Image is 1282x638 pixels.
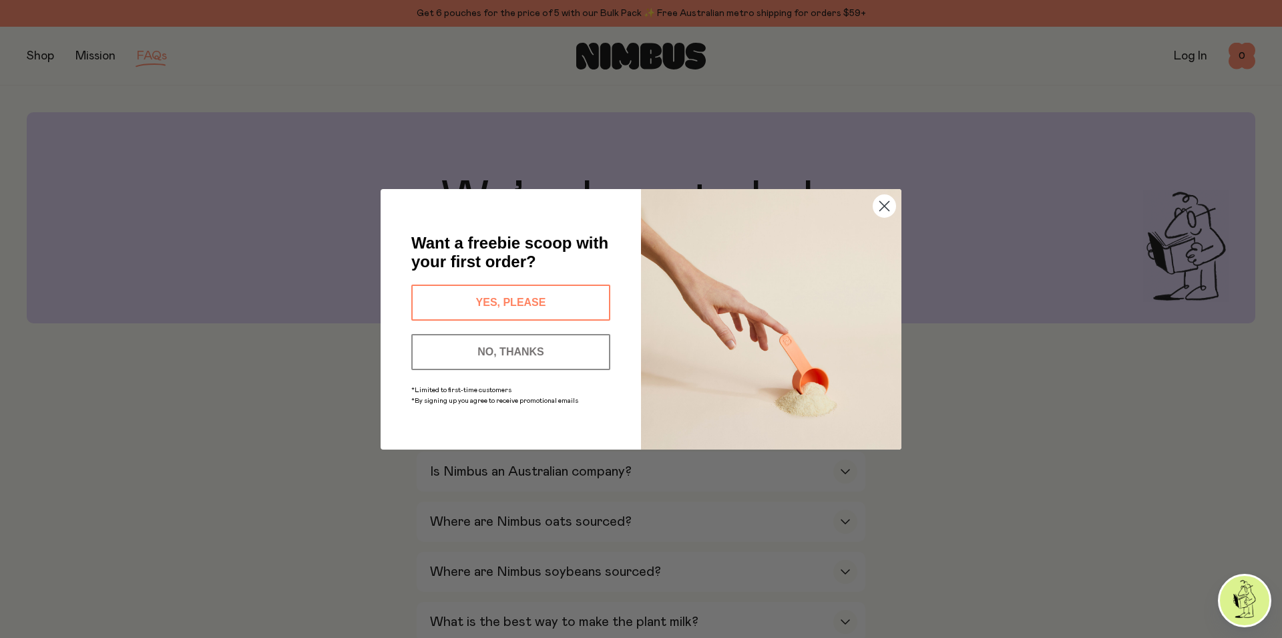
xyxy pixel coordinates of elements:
button: YES, PLEASE [411,285,610,321]
span: Want a freebie scoop with your first order? [411,234,608,271]
span: *Limited to first-time customers [411,387,511,393]
img: agent [1220,576,1269,625]
button: Close dialog [873,194,896,218]
button: NO, THANKS [411,334,610,370]
span: *By signing up you agree to receive promotional emails [411,397,578,404]
img: c0d45117-8e62-4a02-9742-374a5db49d45.jpeg [641,189,901,450]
